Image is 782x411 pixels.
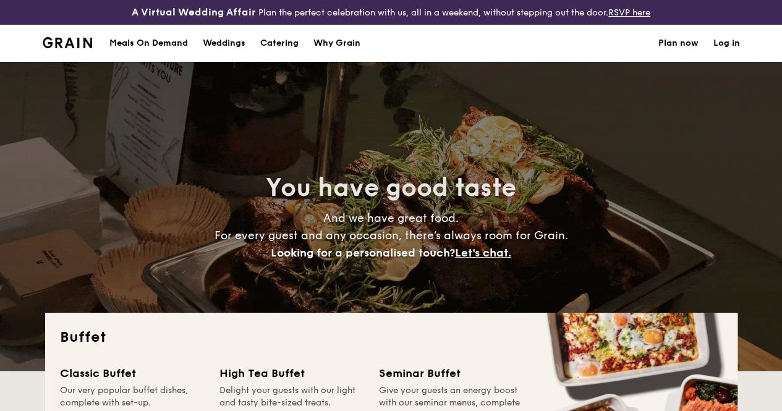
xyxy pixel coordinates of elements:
a: Log in [713,25,740,62]
a: Plan now [658,25,699,62]
div: Classic Buffet [60,365,205,382]
div: Why Grain [313,25,360,62]
div: Plan the perfect celebration with us, all in a weekend, without stepping out the door. [130,5,652,20]
a: Catering [253,25,306,62]
img: Grain [43,37,93,48]
h4: A Virtual Wedding Affair [132,5,256,20]
span: Let's chat. [455,246,511,260]
span: And we have great food. For every guest and any occasion, there’s always room for Grain. [215,211,568,260]
a: Logotype [43,37,93,48]
h2: Buffet [60,328,723,347]
h1: Catering [260,25,299,62]
span: You have good taste [266,173,516,203]
div: Seminar Buffet [379,365,524,382]
div: Meals On Demand [109,25,188,62]
a: RSVP here [608,7,650,18]
a: Why Grain [306,25,368,62]
div: Weddings [203,25,245,62]
a: Meals On Demand [102,25,195,62]
a: Weddings [195,25,253,62]
span: Looking for a personalised touch? [271,246,455,260]
div: High Tea Buffet [219,365,364,382]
